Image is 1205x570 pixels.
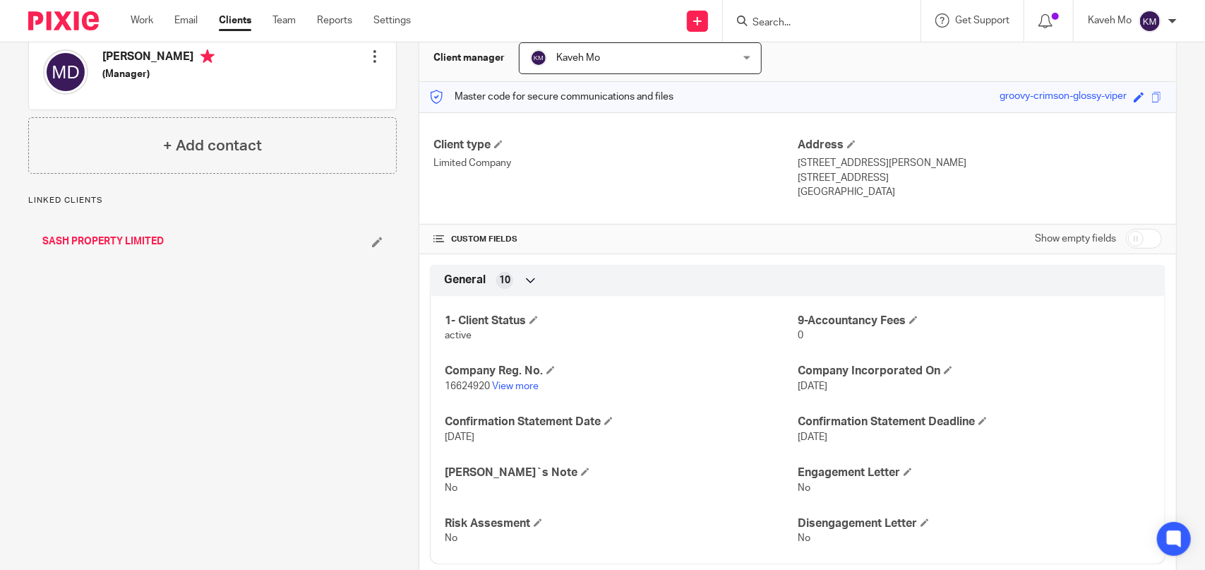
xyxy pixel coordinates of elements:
h4: Confirmation Statement Deadline [798,415,1151,429]
span: Get Support [955,16,1009,25]
h4: Company Incorporated On [798,364,1151,379]
span: 0 [798,331,803,340]
p: Kaveh Mo [1088,13,1132,28]
a: Email [174,13,198,28]
h4: Client type [433,138,798,153]
a: SASH PROPERTY LIMITED [42,234,164,249]
h4: [PERSON_NAME] [102,49,215,67]
span: No [445,483,457,493]
span: [DATE] [798,381,827,391]
img: svg%3E [530,49,547,66]
h4: Company Reg. No. [445,364,798,379]
h4: + Add contact [163,135,262,157]
span: No [445,533,457,543]
span: General [444,273,486,287]
p: [GEOGRAPHIC_DATA] [798,185,1162,199]
h4: Confirmation Statement Date [445,415,798,429]
h4: Engagement Letter [798,465,1151,480]
a: Reports [317,13,352,28]
h4: Risk Assesment [445,516,798,531]
h4: Address [798,138,1162,153]
span: No [798,483,810,493]
h4: 9-Accountancy Fees [798,314,1151,328]
h4: [PERSON_NAME]`s Note [445,465,798,480]
p: [STREET_ADDRESS][PERSON_NAME] [798,156,1162,170]
p: Master code for secure communications and files [430,90,673,104]
p: Limited Company [433,156,798,170]
h3: Client manager [433,51,505,65]
a: Clients [219,13,251,28]
span: No [798,533,810,543]
span: [DATE] [445,432,474,442]
a: Settings [373,13,411,28]
img: svg%3E [1139,10,1161,32]
h4: Disengagement Letter [798,516,1151,531]
a: View more [492,381,539,391]
label: Show empty fields [1035,232,1116,246]
span: 16624920 [445,381,490,391]
p: Linked clients [28,195,397,206]
span: Kaveh Mo [556,53,600,63]
input: Search [751,17,878,30]
p: [STREET_ADDRESS] [798,171,1162,185]
span: [DATE] [798,432,827,442]
span: 10 [499,273,510,287]
img: svg%3E [43,49,88,95]
h4: CUSTOM FIELDS [433,234,798,245]
a: Work [131,13,153,28]
h5: (Manager) [102,67,215,81]
a: Team [272,13,296,28]
h4: 1- Client Status [445,314,798,328]
div: groovy-crimson-glossy-viper [1000,89,1127,105]
img: Pixie [28,11,99,30]
i: Primary [200,49,215,64]
span: active [445,331,472,340]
